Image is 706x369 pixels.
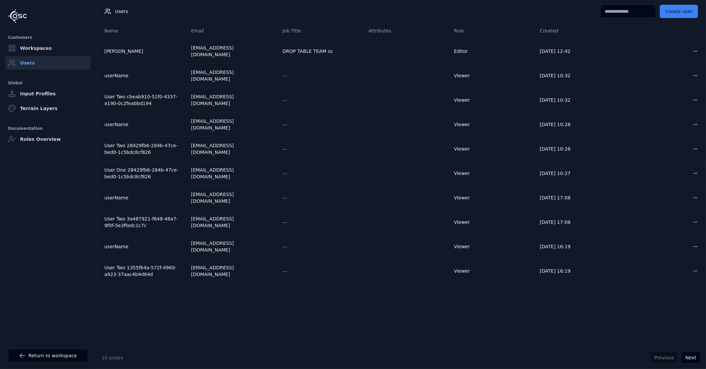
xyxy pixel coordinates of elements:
th: Job Title [277,23,363,39]
div: [DATE] 17:08 [540,194,615,201]
div: [DATE] 10:32 [540,72,615,79]
div: DROP TABLE TEAM ss [283,48,358,55]
span: — [283,268,287,274]
div: [EMAIL_ADDRESS][DOMAIN_NAME] [191,167,272,180]
div: [DATE] 16:19 [540,268,615,274]
th: Email [186,23,277,39]
a: User Two 3a487921-f648-48a7-9f0f-5e3ffedc1c7c [104,215,180,229]
img: Logo [8,9,27,23]
span: — [283,146,287,152]
span: Users [115,8,128,15]
th: Name [96,23,186,39]
div: [EMAIL_ADDRESS][DOMAIN_NAME] [191,44,272,58]
div: Viewer [454,121,529,128]
div: [DATE] 10:27 [540,170,615,177]
span: — [283,219,287,225]
a: userName [104,243,180,250]
a: userName [104,194,180,201]
span: 16 pages [102,355,123,360]
a: Workspaces [5,41,91,55]
button: Create user [660,5,698,18]
a: User Two 28429fb6-284b-47ce-bed0-1c5bdc8cf826 [104,142,180,156]
div: [DATE] 16:19 [540,243,615,250]
div: [EMAIL_ADDRESS][DOMAIN_NAME] [191,240,272,253]
div: [DATE] 10:32 [540,97,615,103]
div: Viewer [454,194,529,201]
span: — [283,244,287,249]
a: [PERSON_NAME] [104,48,180,55]
div: [DATE] 12:42 [540,48,615,55]
th: Attributes [363,23,448,39]
th: Role [449,23,534,39]
div: Viewer [454,219,529,225]
span: — [283,171,287,176]
a: User One 28429fb6-284b-47ce-bed0-1c5bdc8cf826 [104,167,180,180]
div: [EMAIL_ADDRESS][DOMAIN_NAME] [191,191,272,204]
div: Viewer [454,146,529,152]
th: Created [534,23,620,39]
span: — [283,122,287,127]
span: — [283,97,287,103]
div: [DATE] 10:28 [540,146,615,152]
span: — [283,73,287,78]
div: [EMAIL_ADDRESS][DOMAIN_NAME] [191,93,272,107]
a: Roles Overview [5,132,91,146]
a: userName [104,121,180,128]
a: Users [5,56,91,70]
a: Return to workspace [8,349,88,362]
span: — [283,195,287,200]
div: Viewer [454,72,529,79]
a: User Two cbeab910-51f0-4337-a190-0c2feabbd194 [104,93,180,107]
a: userName [104,72,180,79]
button: Next [681,352,701,364]
div: [EMAIL_ADDRESS][DOMAIN_NAME] [191,69,272,82]
a: User Two 1355f64a-572f-4960-a923-37aac4b4d64d [104,264,180,278]
div: [EMAIL_ADDRESS][DOMAIN_NAME] [191,215,272,229]
div: [EMAIL_ADDRESS][DOMAIN_NAME] [191,142,272,156]
a: Terrain Layers [5,102,91,115]
div: [EMAIL_ADDRESS][DOMAIN_NAME] [191,118,272,131]
div: Editor [454,48,529,55]
div: [DATE] 10:28 [540,121,615,128]
div: Documentation [8,124,88,132]
div: Global [8,79,88,87]
div: Viewer [454,268,529,274]
div: Viewer [454,170,529,177]
div: [DATE] 17:08 [540,219,615,225]
div: Viewer [454,97,529,103]
div: Customers [8,33,88,41]
a: Input Profiles [5,87,91,100]
div: Viewer [454,243,529,250]
div: [EMAIL_ADDRESS][DOMAIN_NAME] [191,264,272,278]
